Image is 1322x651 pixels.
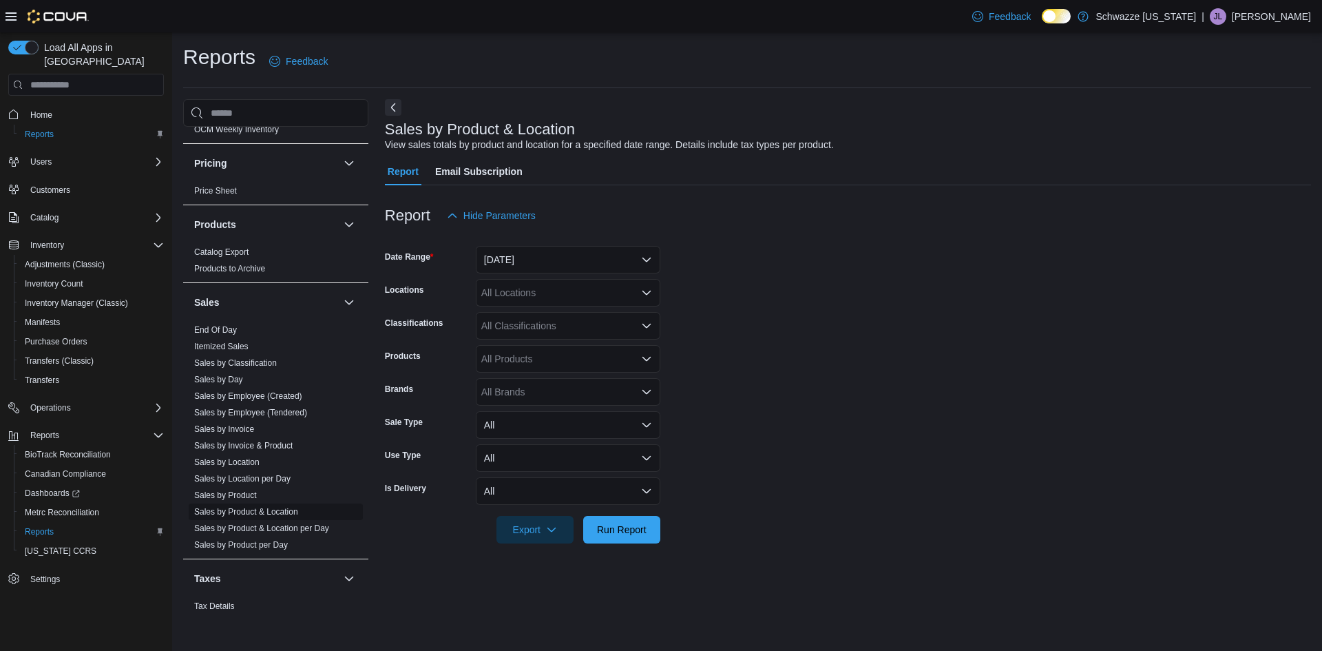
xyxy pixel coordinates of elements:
label: Products [385,351,421,362]
span: Sales by Invoice [194,424,254,435]
span: Home [30,110,52,121]
button: Home [3,104,169,124]
label: Locations [385,285,424,296]
button: Transfers (Classic) [14,351,169,371]
a: Sales by Classification [194,358,277,368]
span: Sales by Employee (Tendered) [194,407,307,418]
span: Transfers (Classic) [19,353,164,369]
button: Settings [3,569,169,589]
span: Settings [30,574,60,585]
a: OCM Weekly Inventory [194,125,279,134]
button: Inventory [25,237,70,254]
a: Sales by Product & Location per Day [194,524,329,533]
a: Itemized Sales [194,342,249,351]
span: Dark Mode [1042,23,1042,24]
button: Open list of options [641,353,652,364]
button: Transfers [14,371,169,390]
button: Inventory Manager (Classic) [14,293,169,313]
span: Customers [30,185,70,196]
span: Sales by Day [194,374,243,385]
label: Use Type [385,450,421,461]
button: Catalog [25,209,64,226]
span: Reports [25,129,54,140]
span: BioTrack Reconciliation [25,449,111,460]
span: Metrc Reconciliation [25,507,99,518]
div: Justin Lovely [1210,8,1226,25]
button: Next [385,99,401,116]
span: OCM Weekly Inventory [194,124,279,135]
a: Home [25,107,58,123]
h3: Sales by Product & Location [385,121,575,138]
a: Sales by Invoice & Product [194,441,293,451]
button: Metrc Reconciliation [14,503,169,522]
span: Users [25,154,164,170]
input: Dark Mode [1042,9,1071,23]
img: Cova [28,10,89,23]
button: Inventory Count [14,274,169,293]
span: Canadian Compliance [25,468,106,479]
button: Purchase Orders [14,332,169,351]
button: Reports [25,427,65,444]
a: Products to Archive [194,264,265,273]
button: Sales [194,296,338,309]
a: Sales by Location [194,457,260,467]
button: Adjustments (Classic) [14,255,169,274]
button: All [476,444,660,472]
span: Operations [30,402,71,413]
p: [PERSON_NAME] [1232,8,1311,25]
div: Taxes [183,598,368,637]
button: Operations [3,398,169,417]
span: Inventory [30,240,64,251]
span: Inventory Manager (Classic) [25,298,128,309]
span: Operations [25,400,164,416]
a: Inventory Count [19,276,89,292]
a: Price Sheet [194,186,237,196]
h3: Sales [194,296,220,309]
span: Sales by Product [194,490,257,501]
span: Sales by Classification [194,358,277,369]
span: Export [505,516,565,544]
span: BioTrack Reconciliation [19,446,164,463]
label: Is Delivery [385,483,426,494]
button: Canadian Compliance [14,464,169,484]
button: Customers [3,180,169,200]
a: Manifests [19,314,65,331]
p: Schwazze [US_STATE] [1095,8,1196,25]
div: View sales totals by product and location for a specified date range. Details include tax types p... [385,138,834,152]
a: End Of Day [194,325,237,335]
span: Tax Details [194,601,235,612]
span: [US_STATE] CCRS [25,546,96,557]
button: Sales [341,294,357,311]
span: Adjustments (Classic) [25,259,105,270]
button: Products [341,216,357,233]
span: Inventory Manager (Classic) [19,295,164,311]
span: End Of Day [194,324,237,335]
div: Sales [183,322,368,559]
a: Customers [25,182,76,198]
button: Users [3,152,169,172]
button: Export [496,516,574,544]
a: [US_STATE] CCRS [19,543,102,559]
span: Email Subscription [435,158,523,185]
span: Purchase Orders [25,336,87,347]
h1: Reports [183,43,255,71]
span: Sales by Invoice & Product [194,440,293,451]
button: Open list of options [641,287,652,298]
a: Sales by Product per Day [194,540,288,550]
span: JL [1214,8,1223,25]
a: Transfers [19,372,65,389]
button: All [476,477,660,505]
span: Dashboards [19,485,164,502]
span: Settings [25,570,164,588]
span: Catalog [25,209,164,226]
a: Catalog Export [194,247,249,257]
button: Hide Parameters [441,202,541,229]
span: Catalog Export [194,247,249,258]
span: Sales by Location [194,457,260,468]
span: Price Sheet [194,185,237,196]
button: BioTrack Reconciliation [14,445,169,464]
h3: Products [194,218,236,231]
span: Feedback [989,10,1031,23]
span: Customers [25,181,164,198]
span: Report [388,158,419,185]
